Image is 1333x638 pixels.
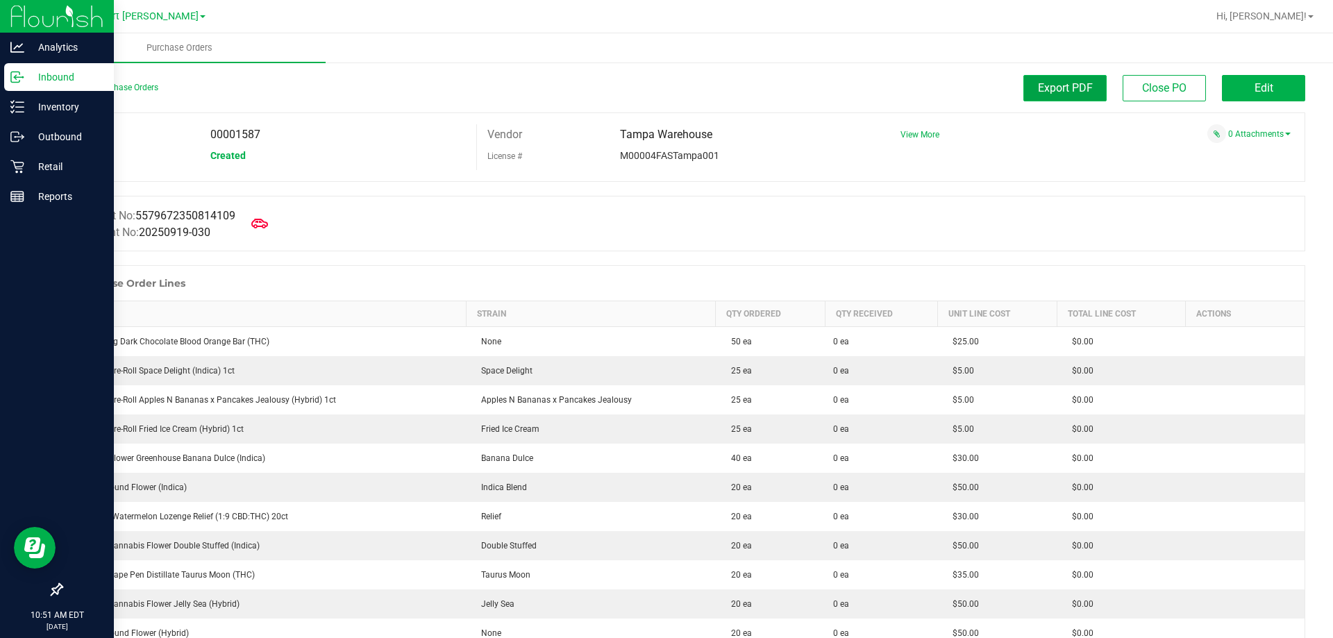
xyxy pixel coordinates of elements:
[1255,81,1273,94] span: Edit
[900,130,939,140] a: View More
[724,453,752,463] span: 40 ea
[71,335,458,348] div: HT 100mg Dark Chocolate Blood Orange Bar (THC)
[474,570,530,580] span: Taurus Moon
[1222,75,1305,101] button: Edit
[474,482,527,492] span: Indica Blend
[71,423,458,435] div: FT 0.5g Pre-Roll Fried Ice Cream (Hybrid) 1ct
[833,364,849,377] span: 0 ea
[946,482,979,492] span: $50.00
[1065,366,1093,376] span: $0.00
[833,510,849,523] span: 0 ea
[1065,337,1093,346] span: $0.00
[724,424,752,434] span: 25 ea
[71,481,458,494] div: FT 7g Ground Flower (Indica)
[946,541,979,551] span: $50.00
[724,599,752,609] span: 20 ea
[1065,395,1093,405] span: $0.00
[6,609,108,621] p: 10:51 AM EDT
[24,188,108,205] p: Reports
[10,190,24,203] inline-svg: Reports
[724,570,752,580] span: 20 ea
[14,527,56,569] iframe: Resource center
[946,337,979,346] span: $25.00
[620,150,719,161] span: M00004FASTampa001
[71,510,458,523] div: SW 5mg Watermelon Lozenge Relief (1:9 CBD:THC) 20ct
[946,570,979,580] span: $35.00
[71,539,458,552] div: FT 3.5g Cannabis Flower Double Stuffed (Indica)
[72,224,210,241] label: Shipment No:
[724,395,752,405] span: 25 ea
[1185,301,1305,327] th: Actions
[10,70,24,84] inline-svg: Inbound
[1207,124,1226,143] span: Attach a document
[24,39,108,56] p: Analytics
[946,512,979,521] span: $30.00
[128,42,231,54] span: Purchase Orders
[1065,599,1093,609] span: $0.00
[10,100,24,114] inline-svg: Inventory
[1057,301,1185,327] th: Total Line Cost
[135,209,235,222] span: 5579672350814109
[71,364,458,377] div: FT 0.5g Pre-Roll Space Delight (Indica) 1ct
[833,539,849,552] span: 0 ea
[833,481,849,494] span: 0 ea
[946,424,974,434] span: $5.00
[210,128,260,141] span: 00001587
[1216,10,1307,22] span: Hi, [PERSON_NAME]!
[724,482,752,492] span: 20 ea
[487,146,522,167] label: License #
[139,226,210,239] span: 20250919-030
[466,301,716,327] th: Strain
[474,337,501,346] span: None
[937,301,1057,327] th: Unit Line Cost
[474,366,533,376] span: Space Delight
[474,628,501,638] span: None
[1065,570,1093,580] span: $0.00
[24,158,108,175] p: Retail
[1228,129,1291,139] a: 0 Attachments
[10,130,24,144] inline-svg: Outbound
[71,569,458,581] div: FT 0.3g Vape Pen Distillate Taurus Moon (THC)
[620,128,712,141] span: Tampa Warehouse
[946,395,974,405] span: $5.00
[474,599,514,609] span: Jelly Sea
[1065,628,1093,638] span: $0.00
[474,453,533,463] span: Banana Dulce
[724,337,752,346] span: 50 ea
[716,301,825,327] th: Qty Ordered
[724,541,752,551] span: 20 ea
[474,541,537,551] span: Double Stuffed
[724,628,752,638] span: 20 ea
[24,69,108,85] p: Inbound
[724,366,752,376] span: 25 ea
[833,335,849,348] span: 0 ea
[1065,482,1093,492] span: $0.00
[946,366,974,376] span: $5.00
[474,395,632,405] span: Apples N Bananas x Pancakes Jealousy
[1142,81,1187,94] span: Close PO
[1065,424,1093,434] span: $0.00
[946,628,979,638] span: $50.00
[946,453,979,463] span: $30.00
[1023,75,1107,101] button: Export PDF
[487,124,522,145] label: Vendor
[62,301,467,327] th: Item
[10,40,24,54] inline-svg: Analytics
[1038,81,1093,94] span: Export PDF
[833,423,849,435] span: 0 ea
[474,512,501,521] span: Relief
[24,128,108,145] p: Outbound
[1065,453,1093,463] span: $0.00
[474,424,539,434] span: Fried Ice Cream
[1065,541,1093,551] span: $0.00
[1065,512,1093,521] span: $0.00
[1123,75,1206,101] button: Close PO
[833,394,849,406] span: 0 ea
[78,10,199,22] span: New Port [PERSON_NAME]
[24,99,108,115] p: Inventory
[6,621,108,632] p: [DATE]
[724,512,752,521] span: 20 ea
[71,598,458,610] div: FT 3.5g Cannabis Flower Jelly Sea (Hybrid)
[246,210,274,237] span: Mark as Arrived
[825,301,937,327] th: Qty Received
